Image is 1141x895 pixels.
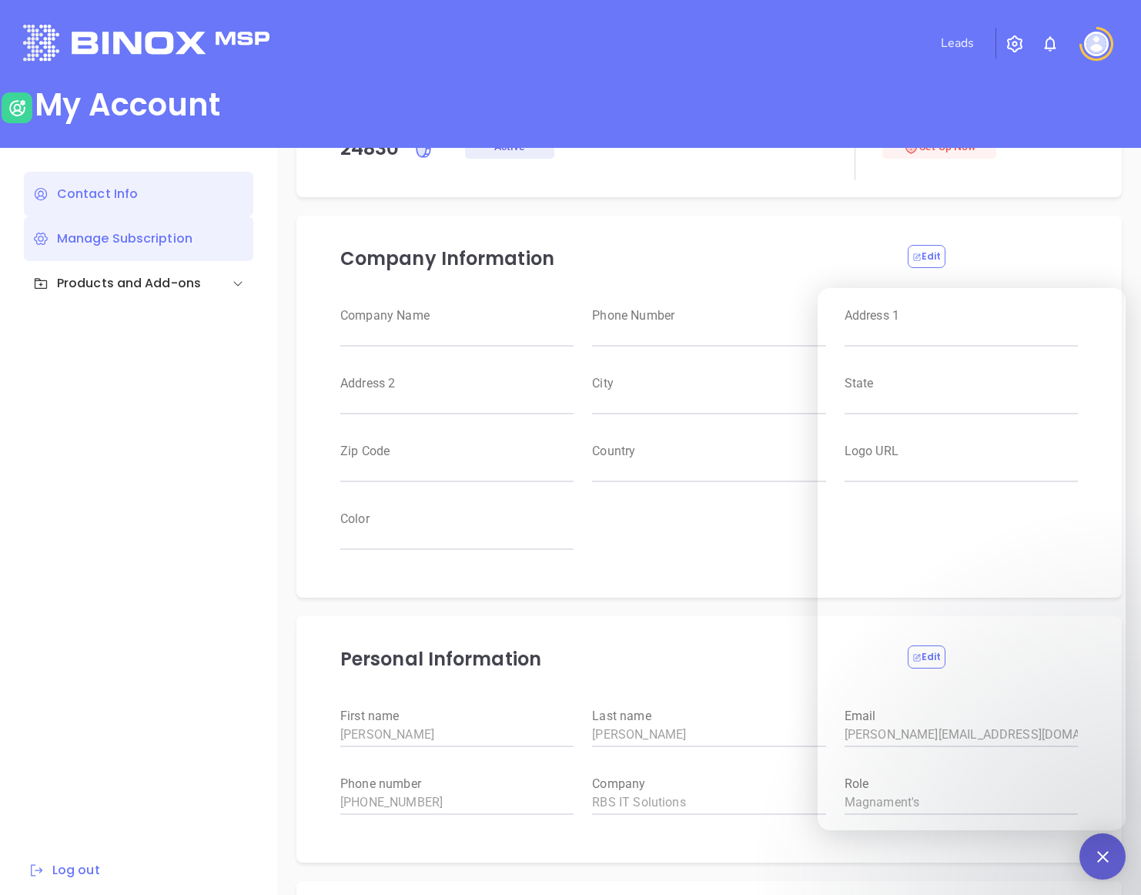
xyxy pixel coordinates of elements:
[592,710,825,722] label: Last name
[340,245,889,273] p: Company Information
[592,322,825,347] input: weight
[24,172,253,216] div: Contact Info
[340,778,574,790] label: Phone number
[24,216,253,261] div: Manage Subscription
[592,310,825,322] label: Phone Number
[340,722,574,747] input: weight
[24,261,253,306] div: Products and Add-ons
[340,390,574,414] input: weight
[340,513,574,525] label: Color
[592,778,825,790] label: Company
[340,134,400,163] div: 24830
[592,722,825,747] input: weight
[592,445,825,458] label: Country
[592,458,825,482] input: weight
[592,790,825,815] input: weight
[818,288,1126,830] iframe: Intercom live chat
[340,445,574,458] label: Zip Code
[340,458,574,482] input: weight
[935,28,980,59] a: Leads
[340,525,574,550] input: weight
[340,322,574,347] input: weight
[1084,32,1109,56] img: user
[340,645,889,673] p: Personal Information
[340,310,574,322] label: Company Name
[592,390,825,414] input: weight
[2,92,32,123] img: user
[340,790,574,815] input: weight
[903,140,975,153] span: Set Up Now
[340,710,574,722] label: First name
[340,377,574,390] label: Address 2
[24,860,105,880] button: Log out
[592,377,825,390] label: City
[23,25,269,61] img: logo
[35,86,220,123] div: My Account
[33,274,201,293] div: Products and Add-ons
[1041,35,1059,53] img: iconNotification
[908,245,945,268] button: Edit
[1005,35,1024,53] img: iconSetting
